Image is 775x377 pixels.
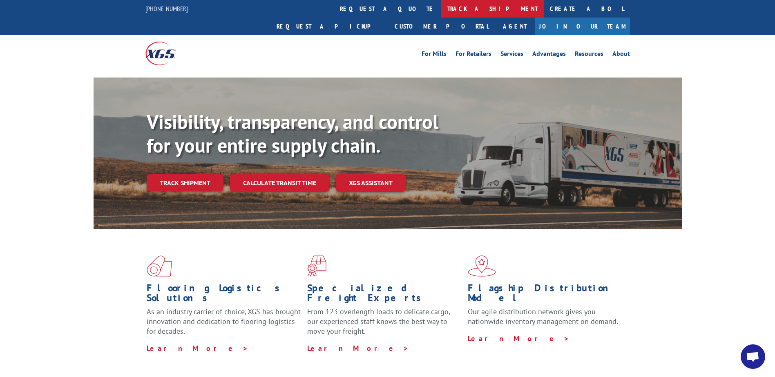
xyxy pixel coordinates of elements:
a: Track shipment [147,174,223,191]
a: Join Our Team [535,18,630,35]
img: xgs-icon-focused-on-flooring-red [307,255,326,277]
b: Visibility, transparency, and control for your entire supply chain. [147,109,438,158]
a: Learn More > [307,344,409,353]
h1: Flagship Distribution Model [468,283,622,307]
span: As an industry carrier of choice, XGS has brought innovation and dedication to flooring logistics... [147,307,301,336]
a: XGS ASSISTANT [336,174,406,192]
a: Customer Portal [389,18,495,35]
p: From 123 overlength loads to delicate cargo, our experienced staff knows the best way to move you... [307,307,462,343]
a: Advantages [532,51,566,60]
a: About [612,51,630,60]
a: Open chat [741,344,765,369]
a: Resources [575,51,603,60]
a: Services [500,51,523,60]
a: For Retailers [456,51,491,60]
a: Agent [495,18,535,35]
h1: Flooring Logistics Solutions [147,283,301,307]
a: Learn More > [468,334,570,343]
a: [PHONE_NUMBER] [145,4,188,13]
img: xgs-icon-flagship-distribution-model-red [468,255,496,277]
span: Our agile distribution network gives you nationwide inventory management on demand. [468,307,618,326]
a: Request a pickup [270,18,389,35]
h1: Specialized Freight Experts [307,283,462,307]
a: Learn More > [147,344,248,353]
a: For Mills [422,51,447,60]
a: Calculate transit time [230,174,329,192]
img: xgs-icon-total-supply-chain-intelligence-red [147,255,172,277]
